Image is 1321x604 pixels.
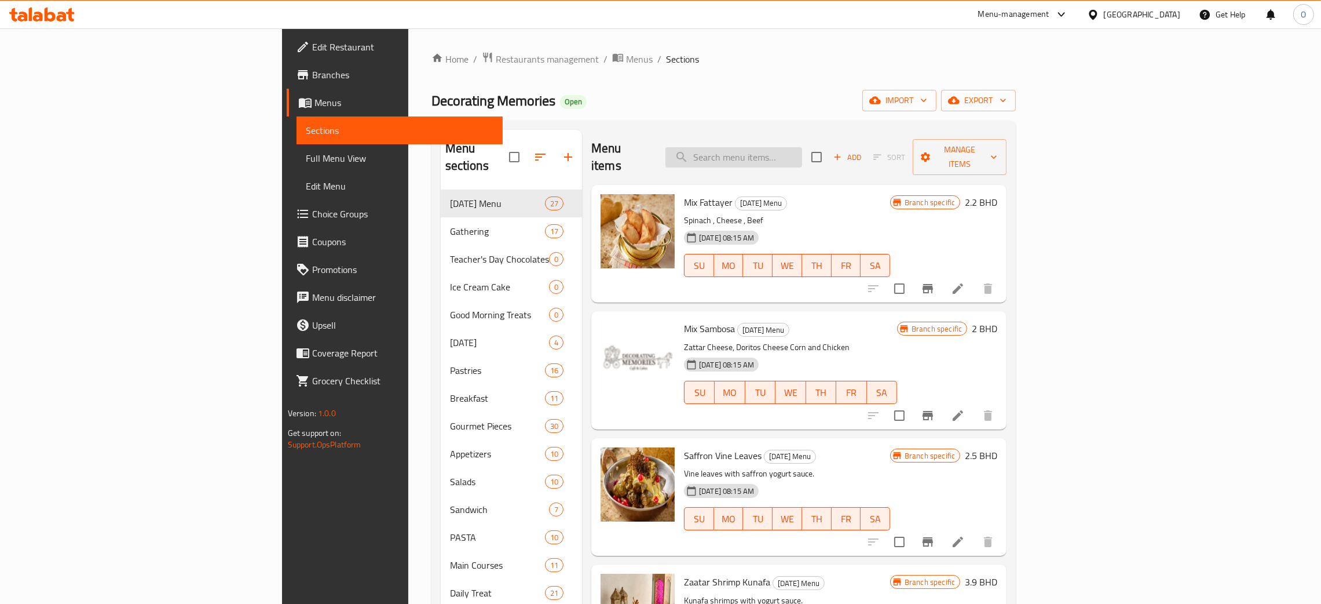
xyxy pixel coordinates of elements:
span: Mix Sambosa [684,320,735,337]
span: Daily Treat [450,586,545,600]
span: Salads [450,475,545,489]
span: SU [689,384,710,401]
span: Restaurants management [496,52,599,66]
span: FR [841,384,862,401]
li: / [657,52,661,66]
span: O [1301,8,1306,21]
span: Edit Menu [306,179,493,193]
span: 10 [546,476,563,487]
span: export [950,93,1007,108]
div: items [545,586,563,600]
a: Promotions [287,256,503,283]
div: Ramadan Menu [450,197,545,210]
span: Select to update [887,276,912,301]
button: FR [836,381,866,404]
div: Ramadan Menu [764,450,816,464]
span: 21 [546,588,563,599]
div: Ramadan Menu [735,197,787,210]
span: Select to update [887,403,912,428]
h6: 2.2 BHD [965,194,997,210]
span: TH [807,511,827,527]
h2: Menu items [591,140,652,174]
span: 10 [546,532,563,543]
button: delete [974,528,1002,556]
div: Good Morning Treats0 [441,301,582,329]
span: Appetizers [450,447,545,461]
div: items [549,280,563,294]
p: Zattar Cheese, Doritos Cheese Corn and Chicken [684,340,897,355]
span: 1.0.0 [318,406,336,421]
a: Restaurants management [482,52,599,67]
span: Branches [312,68,493,82]
span: TU [748,257,768,274]
span: 17 [546,226,563,237]
div: items [549,503,563,516]
span: Menus [626,52,653,66]
span: Open [560,97,587,107]
a: Edit menu item [951,282,965,296]
button: SU [684,507,714,530]
span: Sort sections [526,143,554,171]
div: Open [560,95,587,109]
span: Promotions [312,263,493,276]
span: Select all sections [502,145,526,169]
button: Branch-specific-item [914,275,942,303]
span: MO [719,384,740,401]
span: Select to update [887,530,912,554]
span: Branch specific [907,323,967,334]
span: 0 [550,282,563,293]
div: Gathering17 [441,217,582,245]
div: items [545,558,563,572]
div: Gourmet Pieces30 [441,412,582,440]
span: Menus [314,96,493,110]
div: items [545,419,563,433]
button: FR [832,254,861,277]
button: SU [684,381,715,404]
span: MO [719,511,739,527]
span: 0 [550,254,563,265]
span: Teacher's Day Chocolates [450,252,549,266]
span: 27 [546,198,563,209]
a: Choice Groups [287,200,503,228]
button: Branch-specific-item [914,528,942,556]
h6: 2.5 BHD [965,447,997,464]
span: [DATE] Menu [450,197,545,210]
a: Menu disclaimer [287,283,503,311]
span: [DATE] 08:15 AM [694,486,759,497]
span: Sections [666,52,699,66]
button: Add section [554,143,582,171]
h6: 2 BHD [972,321,997,337]
span: Branch specific [900,577,960,588]
span: Full Menu View [306,151,493,165]
span: import [872,93,927,108]
a: Coverage Report [287,339,503,367]
div: Sandwich [450,503,549,516]
div: items [549,308,563,322]
span: Saffron Vine Leaves [684,447,762,464]
span: Breakfast [450,391,545,405]
span: Add item [829,148,866,166]
span: [DATE] 08:15 AM [694,359,759,370]
a: Edit Menu [297,172,503,200]
div: items [549,252,563,266]
button: Add [829,148,866,166]
button: TU [743,507,773,530]
span: Branch specific [900,450,960,461]
button: TH [802,507,832,530]
span: TU [750,384,771,401]
button: Branch-specific-item [914,402,942,430]
span: WE [780,384,801,401]
div: PASTA [450,530,545,544]
div: Ice Cream Cake0 [441,273,582,301]
a: Edit Restaurant [287,33,503,61]
button: delete [974,275,1002,303]
span: Manage items [922,143,997,172]
a: Sections [297,117,503,144]
button: WE [773,254,802,277]
a: Menus [612,52,653,67]
div: items [545,391,563,405]
div: Sandwich7 [441,496,582,523]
